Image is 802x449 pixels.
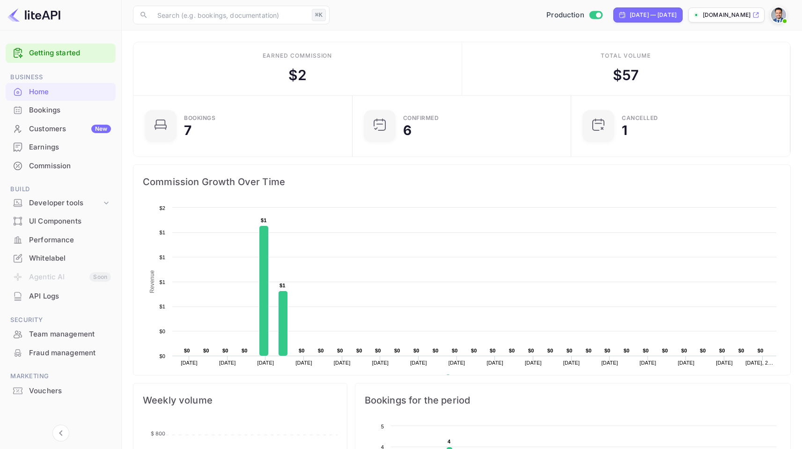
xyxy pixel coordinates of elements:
[394,348,400,353] text: $0
[613,7,683,22] div: Click to change the date range period
[719,348,725,353] text: $0
[184,124,191,137] div: 7
[6,344,116,361] a: Fraud management
[219,360,236,366] text: [DATE]
[543,10,606,21] div: Switch to Sandbox mode
[6,371,116,382] span: Marketing
[159,230,165,235] text: $1
[643,348,649,353] text: $0
[6,249,116,268] div: Whitelabel
[662,348,668,353] text: $0
[738,348,744,353] text: $0
[601,52,651,60] div: Total volume
[159,205,165,211] text: $2
[410,360,427,366] text: [DATE]
[6,157,116,175] div: Commission
[6,344,116,362] div: Fraud management
[222,348,228,353] text: $0
[261,217,267,223] text: $1
[6,382,116,399] a: Vouchers
[159,279,165,285] text: $1
[546,10,584,21] span: Production
[6,101,116,120] div: Bookings
[586,348,592,353] text: $0
[6,138,116,157] div: Earnings
[622,124,627,137] div: 1
[6,212,116,231] div: UI Components
[6,138,116,156] a: Earnings
[547,348,553,353] text: $0
[6,287,116,306] div: API Logs
[6,249,116,267] a: Whitelabel
[375,348,381,353] text: $0
[771,7,786,22] img: Santiago Moran Labat
[29,124,111,135] div: Customers
[567,348,573,353] text: $0
[356,348,362,353] text: $0
[29,216,111,227] div: UI Components
[151,430,166,437] tspan: $ 800
[716,360,733,366] text: [DATE]
[6,120,116,137] a: CustomersNew
[6,325,116,343] a: Team management
[509,348,515,353] text: $0
[152,6,308,24] input: Search (e.g. bookings, documentation)
[563,360,580,366] text: [DATE]
[622,115,658,121] div: CANCELLED
[700,348,706,353] text: $0
[288,65,307,86] div: $ 2
[6,287,116,305] a: API Logs
[6,157,116,174] a: Commission
[29,161,111,172] div: Commission
[6,231,116,248] a: Performance
[149,270,155,293] text: Revenue
[181,360,198,366] text: [DATE]
[6,231,116,249] div: Performance
[318,348,324,353] text: $0
[449,360,465,366] text: [DATE]
[372,360,389,366] text: [DATE]
[678,360,695,366] text: [DATE]
[381,424,383,429] text: 5
[29,348,111,359] div: Fraud management
[184,115,215,121] div: Bookings
[7,7,60,22] img: LiteAPI logo
[6,120,116,138] div: CustomersNew
[159,254,165,260] text: $1
[143,393,338,408] span: Weekly volume
[452,348,458,353] text: $0
[413,348,419,353] text: $0
[184,348,190,353] text: $0
[601,360,618,366] text: [DATE]
[29,235,111,246] div: Performance
[613,65,639,86] div: $ 57
[365,393,781,408] span: Bookings for the period
[29,87,111,97] div: Home
[630,11,677,19] div: [DATE] — [DATE]
[448,439,451,444] text: 4
[52,425,69,442] button: Collapse navigation
[454,374,478,381] text: Revenue
[258,360,274,366] text: [DATE]
[29,386,111,397] div: Vouchers
[29,291,111,302] div: API Logs
[263,52,332,60] div: Earned commission
[91,125,111,133] div: New
[490,348,496,353] text: $0
[29,48,111,59] a: Getting started
[471,348,477,353] text: $0
[624,348,630,353] text: $0
[143,174,781,189] span: Commission Growth Over Time
[6,83,116,100] a: Home
[280,283,286,288] text: $1
[604,348,611,353] text: $0
[337,348,343,353] text: $0
[29,329,111,340] div: Team management
[6,101,116,119] a: Bookings
[6,325,116,344] div: Team management
[6,83,116,101] div: Home
[525,360,542,366] text: [DATE]
[528,348,534,353] text: $0
[6,195,116,211] div: Developer tools
[203,348,209,353] text: $0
